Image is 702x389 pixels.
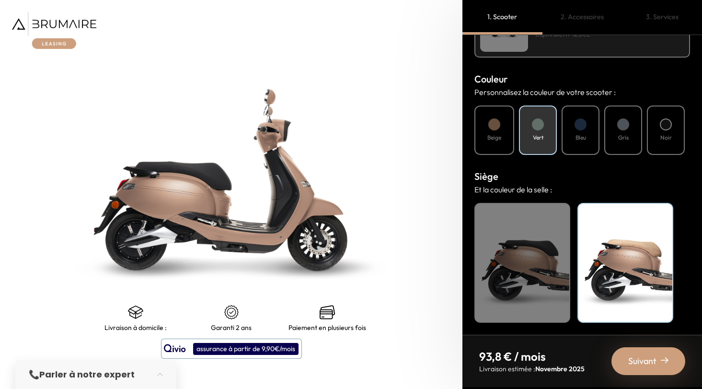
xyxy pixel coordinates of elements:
[583,209,667,221] h4: Beige
[533,133,543,142] h4: Vert
[479,364,585,374] p: Livraison estimée :
[474,169,690,184] h3: Siège
[474,184,690,195] p: Et la couleur de la selle :
[320,305,335,320] img: credit-cards.png
[128,305,143,320] img: shipping.png
[211,324,252,331] p: Garanti 2 ans
[12,12,96,49] img: Brumaire Leasing
[618,133,629,142] h4: Gris
[104,324,167,331] p: Livraison à domicile :
[161,339,302,359] button: assurance à partir de 9,90€/mois
[474,72,690,86] h3: Couleur
[474,86,690,98] p: Personnalisez la couleur de votre scooter :
[487,133,501,142] h4: Beige
[480,209,564,221] h4: Noir
[660,133,672,142] h4: Noir
[288,324,366,331] p: Paiement en plusieurs fois
[479,349,585,364] p: 93,8 € / mois
[164,343,186,354] img: logo qivio
[661,356,668,364] img: right-arrow-2.png
[575,133,586,142] h4: Bleu
[628,354,656,368] span: Suivant
[535,365,585,373] span: Novembre 2025
[224,305,239,320] img: certificat-de-garantie.png
[193,343,299,355] div: assurance à partir de 9,90€/mois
